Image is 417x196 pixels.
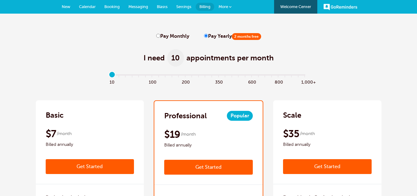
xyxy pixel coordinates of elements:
[156,34,160,38] input: Pay Monthly
[248,78,255,85] span: 600
[128,4,148,9] span: Messaging
[301,78,308,85] span: 1,000+
[46,110,64,120] h2: Basic
[283,128,299,140] span: $35
[156,33,189,39] label: Pay Monthly
[182,78,189,85] span: 200
[79,4,96,9] span: Calendar
[164,142,253,149] span: Billed annually
[149,78,156,85] span: 100
[46,128,56,140] span: $7
[186,53,274,63] span: appointments per month
[227,111,253,121] span: Popular
[164,111,207,121] h2: Professional
[204,33,261,39] label: Pay Yearly
[46,159,134,174] a: Get Started
[104,4,120,9] span: Booking
[199,4,211,9] span: Billing
[109,78,116,85] span: 10
[232,33,261,40] span: 2 months free
[283,159,372,174] a: Get Started
[164,128,180,141] span: $19
[204,34,208,38] input: Pay Yearly2 months free
[196,3,214,11] a: Billing
[164,160,253,175] a: Get Started
[181,131,196,138] span: /month
[219,4,228,9] span: More
[57,130,72,137] span: /month
[62,4,70,9] span: New
[176,4,191,9] span: Settings
[283,141,372,148] span: Billed annually
[144,53,165,63] span: I need
[46,141,134,148] span: Billed annually
[167,49,184,67] span: 10
[275,78,281,85] span: 800
[157,4,168,9] span: Blasts
[283,110,301,120] h2: Scale
[300,130,315,137] span: /month
[215,78,222,85] span: 350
